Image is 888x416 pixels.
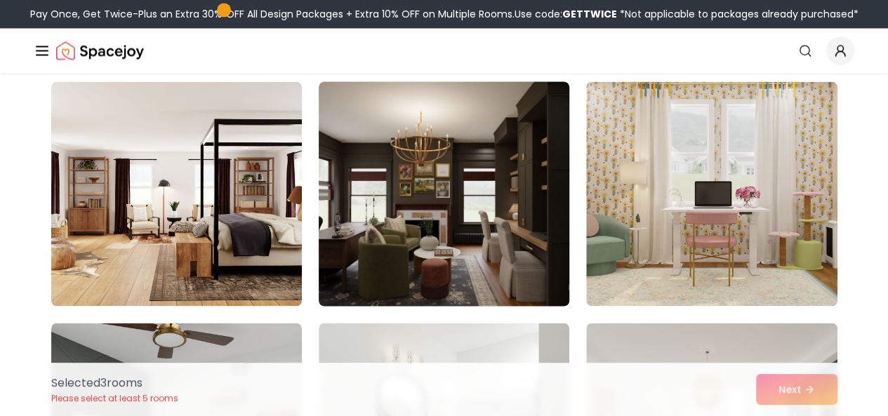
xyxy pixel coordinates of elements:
[312,76,576,311] img: Room room-80
[51,375,178,391] p: Selected 3 room s
[586,81,837,306] img: Room room-81
[56,36,144,65] img: Spacejoy Logo
[617,7,859,21] span: *Not applicable to packages already purchased*
[51,393,178,404] p: Please select at least 5 rooms
[51,81,302,306] img: Room room-79
[56,36,144,65] a: Spacejoy
[34,28,854,73] nav: Global
[515,7,617,21] span: Use code:
[562,7,617,21] b: GETTWICE
[30,7,859,21] div: Pay Once, Get Twice-Plus an Extra 30% OFF All Design Packages + Extra 10% OFF on Multiple Rooms.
